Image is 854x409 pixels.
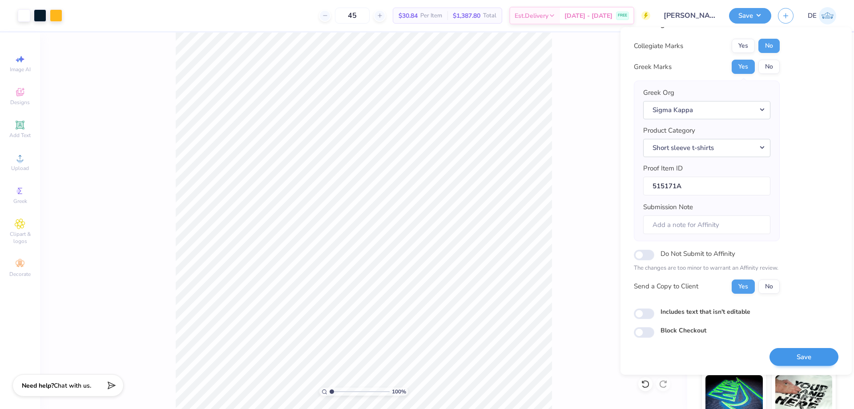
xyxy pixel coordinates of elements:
span: Total [483,11,496,20]
button: Yes [732,279,755,294]
button: No [758,279,780,294]
label: Greek Org [643,88,674,98]
span: $1,387.80 [453,11,480,20]
span: Add Text [9,132,31,139]
span: Clipart & logos [4,231,36,245]
input: – – [335,8,370,24]
input: Add a note for Affinity [643,215,770,235]
input: Untitled Design [657,7,722,24]
p: The changes are too minor to warrant an Affinity review. [634,264,780,273]
a: DE [808,7,836,24]
span: DE [808,11,817,21]
span: Upload [11,165,29,172]
label: Do Not Submit to Affinity [661,248,735,259]
button: Yes [732,39,755,53]
button: Save [769,348,838,366]
button: Yes [732,60,755,74]
div: Collegiate Marks [634,41,683,51]
span: Per Item [420,11,442,20]
span: [DATE] - [DATE] [564,11,612,20]
img: Djian Evardoni [819,7,836,24]
span: Chat with us. [54,381,91,390]
span: Est. Delivery [515,11,548,20]
span: $30.84 [399,11,418,20]
label: Product Category [643,126,695,136]
button: No [758,60,780,74]
strong: Need help? [22,381,54,390]
label: Block Checkout [661,326,706,335]
span: FREE [618,12,627,19]
span: Image AI [10,66,31,73]
span: 100 % [392,388,406,396]
label: Proof Item ID [643,163,683,174]
button: Short sleeve t-shirts [643,139,770,157]
span: Decorate [9,271,31,278]
button: Save [729,8,771,24]
button: No [758,39,780,53]
label: Includes text that isn't editable [661,307,750,316]
button: Sigma Kappa [643,101,770,119]
label: Submission Note [643,202,693,212]
div: Send a Copy to Client [634,281,698,292]
span: Designs [10,99,30,106]
div: Greek Marks [634,62,672,72]
span: Greek [13,198,27,205]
